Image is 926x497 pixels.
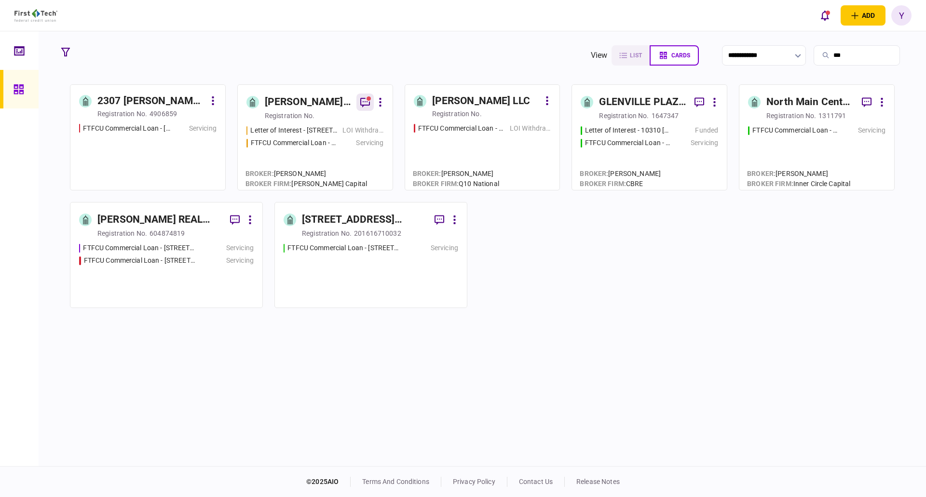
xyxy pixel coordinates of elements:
[431,243,458,253] div: Servicing
[691,138,718,148] div: Servicing
[572,84,727,190] a: GLENVILLE PLAZA HOLDING, LLCregistration no.1647347Letter of Interest - 10310 Saint Clair Clevela...
[150,228,185,238] div: 604874819
[576,478,620,485] a: release notes
[612,45,650,66] button: list
[342,125,383,135] div: LOI Withdrawn/Declined
[671,52,690,59] span: cards
[418,123,505,134] div: FTFCU Commercial Loan - 3355 Mission Ave Oceanside CA
[413,179,499,189] div: Q10 National
[265,111,314,121] div: registration no.
[453,478,495,485] a: privacy policy
[84,255,197,266] div: FTFCU Commercial Loan - 1410 Ponderosa St - Ponderosa Apts
[747,179,850,189] div: Inner Circle Capital
[585,138,672,148] div: FTFCU Commercial Loan - 10310-10414 Saint Clair Avenue
[766,111,816,121] div: registration no.
[580,179,661,189] div: CBRE
[739,84,895,190] a: North Main Center LLCregistration no.1311791FTFCU Commercial Loan - 3301-3035 North Main StreetSe...
[413,169,499,179] div: [PERSON_NAME]
[150,109,177,119] div: 4906859
[83,243,196,253] div: FTFCU Commercial Loan - 2620 10th Ave - Park View Apts
[302,228,352,238] div: registration no.
[226,243,254,253] div: Servicing
[652,111,679,121] div: 1647347
[287,243,401,253] div: FTFCU Commercial Loan - 700 Jones St 655 & 665 Cooper Ave CA
[630,52,642,59] span: list
[580,169,661,179] div: [PERSON_NAME]
[14,9,57,22] img: client company logo
[747,180,793,188] span: broker firm :
[815,5,835,26] button: open notifications list
[747,170,776,177] span: Broker :
[650,45,699,66] button: cards
[891,5,912,26] button: Y
[189,123,217,134] div: Servicing
[747,169,850,179] div: [PERSON_NAME]
[70,84,226,190] a: 2307 [PERSON_NAME], LLCregistration no.4906859FTFCU Commercial Loan - 5780-5792 N Hamilton Rd Col...
[70,202,263,308] a: [PERSON_NAME] REAL ESTATE GROUP, LLCregistration no.604874819FTFCU Commercial Loan - 2620 10th Av...
[245,170,274,177] span: Broker :
[432,94,530,109] div: [PERSON_NAME] LLC
[695,125,718,135] div: Funded
[766,94,854,110] div: North Main Center LLC
[97,228,147,238] div: registration no.
[752,125,839,135] div: FTFCU Commercial Loan - 3301-3035 North Main Street
[356,138,383,148] div: Servicing
[818,111,846,121] div: 1311791
[580,180,626,188] span: broker firm :
[432,109,482,119] div: registration no.
[841,5,885,26] button: open adding identity options
[97,109,147,119] div: registration no.
[591,50,608,61] div: view
[245,179,367,189] div: [PERSON_NAME] Capital
[251,138,338,148] div: FTFCU Commercial Loan - 1711 E Nine Mile Rd
[362,478,429,485] a: terms and conditions
[519,478,553,485] a: contact us
[405,84,560,190] a: [PERSON_NAME] LLCregistration no.FTFCU Commercial Loan - 3355 Mission Ave Oceanside CALOI Withdra...
[599,94,687,110] div: GLENVILLE PLAZA HOLDING, LLC
[510,123,551,134] div: LOI Withdrawn/Declined
[413,180,459,188] span: broker firm :
[274,202,467,308] a: [STREET_ADDRESS][PERSON_NAME], LLCregistration no.201616710032FTFCU Commercial Loan - 700 Jones S...
[83,123,170,134] div: FTFCU Commercial Loan - 5780-5792 N Hamilton Rd Columbus OH
[97,212,222,228] div: [PERSON_NAME] REAL ESTATE GROUP, LLC
[245,180,292,188] span: broker firm :
[413,170,441,177] span: Broker :
[245,169,367,179] div: [PERSON_NAME]
[250,125,338,135] div: Letter of Interest - 3942 Tyrone Plaza St Petersburg FL
[580,170,608,177] span: Broker :
[858,125,885,135] div: Servicing
[265,94,353,110] div: [PERSON_NAME] [PERSON_NAME] Revocable Trust
[97,94,205,109] div: 2307 [PERSON_NAME], LLC
[302,212,427,228] div: [STREET_ADDRESS][PERSON_NAME], LLC
[237,84,393,190] a: [PERSON_NAME] [PERSON_NAME] Revocable Trustregistration no.Letter of Interest - 3942 Tyrone Plaza...
[306,477,351,487] div: © 2025 AIO
[585,125,672,135] div: Letter of Interest - 10310 Saint Clair Cleveland OH
[226,255,254,266] div: Servicing
[599,111,649,121] div: registration no.
[354,228,401,238] div: 201616710032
